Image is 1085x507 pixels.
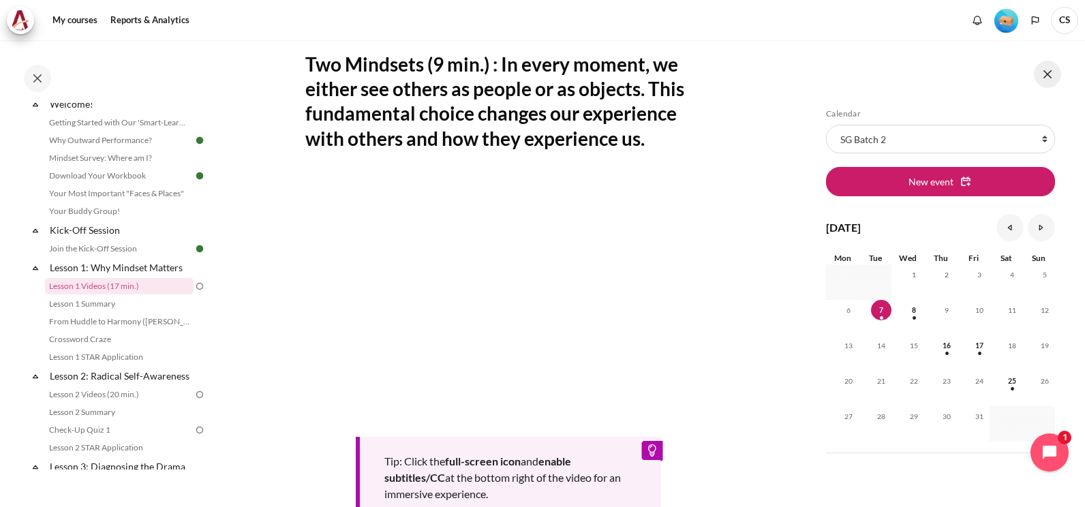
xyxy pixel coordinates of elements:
[904,406,924,427] span: 29
[7,7,41,34] a: Architeck Architeck
[305,175,712,404] iframe: OP-M1-Why Mindset is matter-Media3-Two Mindset
[1025,10,1045,31] button: Languages
[969,264,990,285] span: 3
[1051,7,1078,34] span: CS
[936,300,957,320] span: 9
[969,406,990,427] span: 31
[29,261,42,275] span: Collapse
[904,306,924,314] a: Wednesday, 8 October events
[936,264,957,285] span: 2
[45,349,194,365] a: Lesson 1 STAR Application
[1035,335,1055,356] span: 19
[45,331,194,348] a: Crossword Craze
[908,174,953,189] span: New event
[445,455,521,467] b: full-screen icon
[29,369,42,383] span: Collapse
[989,7,1024,33] a: Level #1
[106,7,194,34] a: Reports & Analytics
[29,97,42,111] span: Collapse
[194,134,206,147] img: Done
[871,300,891,320] span: 7
[45,185,194,202] a: Your Most Important "Faces & Places"
[838,406,859,427] span: 27
[1002,300,1022,320] span: 11
[904,264,924,285] span: 1
[871,371,891,391] span: 21
[45,150,194,166] a: Mindset Survey: Where am I?
[194,243,206,255] img: Done
[838,300,859,320] span: 6
[967,10,988,31] div: Show notification window with no new notifications
[45,168,194,184] a: Download Your Workbook
[969,341,990,350] a: Friday, 17 October events
[968,253,979,263] span: Fri
[29,224,42,237] span: Collapse
[969,300,990,320] span: 10
[899,253,917,263] span: Wed
[1002,264,1022,285] span: 4
[1035,264,1055,285] span: 5
[969,371,990,391] span: 24
[936,341,957,350] a: Thursday, 16 October events
[194,388,206,401] img: To do
[48,7,102,34] a: My courses
[45,278,194,294] a: Lesson 1 Videos (17 min.)
[45,440,194,456] a: Lesson 2 STAR Application
[45,203,194,219] a: Your Buddy Group!
[826,167,1055,196] button: New event
[45,313,194,330] a: From Huddle to Harmony ([PERSON_NAME]'s Story)
[936,371,957,391] span: 23
[1000,253,1012,263] span: Sat
[871,335,891,356] span: 14
[969,335,990,356] span: 17
[1002,377,1022,385] a: Saturday, 25 October events
[29,460,42,474] span: Collapse
[1035,371,1055,391] span: 26
[1002,335,1022,356] span: 18
[45,132,194,149] a: Why Outward Performance?
[45,404,194,420] a: Lesson 2 Summary
[48,258,194,277] a: Lesson 1: Why Mindset Matters
[859,300,891,335] td: Today
[48,367,194,385] a: Lesson 2: Radical Self-Awareness
[45,241,194,257] a: Join the Kick-Off Session
[871,406,891,427] span: 28
[826,219,861,236] h4: [DATE]
[45,386,194,403] a: Lesson 2 Videos (20 min.)
[1035,300,1055,320] span: 12
[904,335,924,356] span: 15
[936,335,957,356] span: 16
[871,306,891,314] a: Today Tuesday, 7 October
[45,114,194,131] a: Getting Started with Our 'Smart-Learning' Platform
[45,422,194,438] a: Check-Up Quiz 1
[194,280,206,292] img: To do
[904,371,924,391] span: 22
[1002,371,1022,391] span: 25
[994,9,1018,33] img: Level #1
[834,253,851,263] span: Mon
[1051,7,1078,34] a: User menu
[904,300,924,320] span: 8
[1032,253,1045,263] span: Sun
[826,108,1055,491] section: Blocks
[838,335,859,356] span: 13
[48,457,194,476] a: Lesson 3: Diagnosing the Drama
[11,10,30,31] img: Architeck
[936,406,957,427] span: 30
[994,7,1018,33] div: Level #1
[869,253,882,263] span: Tue
[838,371,859,391] span: 20
[305,52,712,151] h2: Two Mindsets (9 min.) : In every moment, we either see others as people or as objects. This funda...
[48,221,194,239] a: Kick-Off Session
[934,253,948,263] span: Thu
[384,455,571,484] b: enable subtitles/CC
[826,108,1055,119] h5: Calendar
[194,424,206,436] img: To do
[194,170,206,182] img: Done
[45,296,194,312] a: Lesson 1 Summary
[48,95,194,113] a: Welcome!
